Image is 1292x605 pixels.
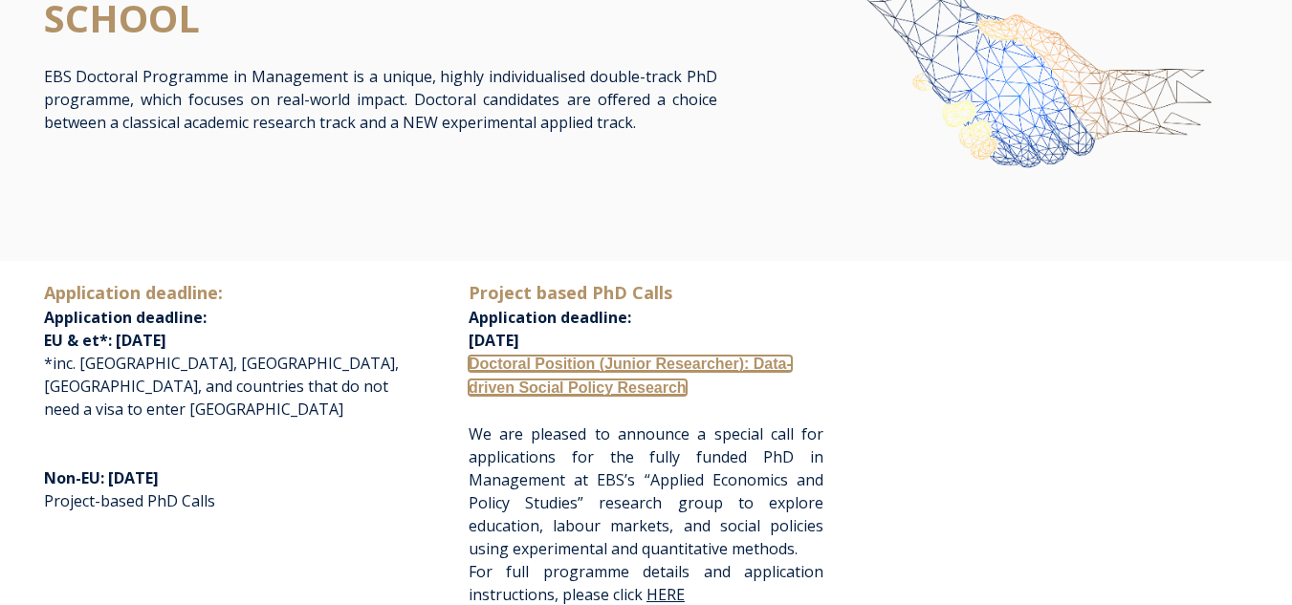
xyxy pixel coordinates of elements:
span: Application deadline: [44,307,207,328]
span: Non-EU: [DATE] [44,467,159,488]
span: Application deadline: [469,283,672,328]
p: EBS Doctoral Programme in Management is a unique, highly individualised double-track PhD programm... [44,65,717,134]
span: [DATE] [469,330,519,351]
span: EU & et*: [DATE] [44,330,166,351]
span: For full programme details and application instructions, please click [469,561,823,605]
p: Project-based PhD Calls [44,443,399,535]
a: Doctoral Position (Junior Researcher): Data-driven Social Policy Research [469,356,792,396]
p: *inc. [GEOGRAPHIC_DATA], [GEOGRAPHIC_DATA], [GEOGRAPHIC_DATA], and countries that do not need a v... [44,280,399,421]
span: We are pleased to announce a special call for applications for the fully funded PhD in Management... [469,423,823,559]
span: Project based PhD Calls [469,281,672,304]
a: HERE [646,584,685,605]
span: Application deadline: [44,281,223,304]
